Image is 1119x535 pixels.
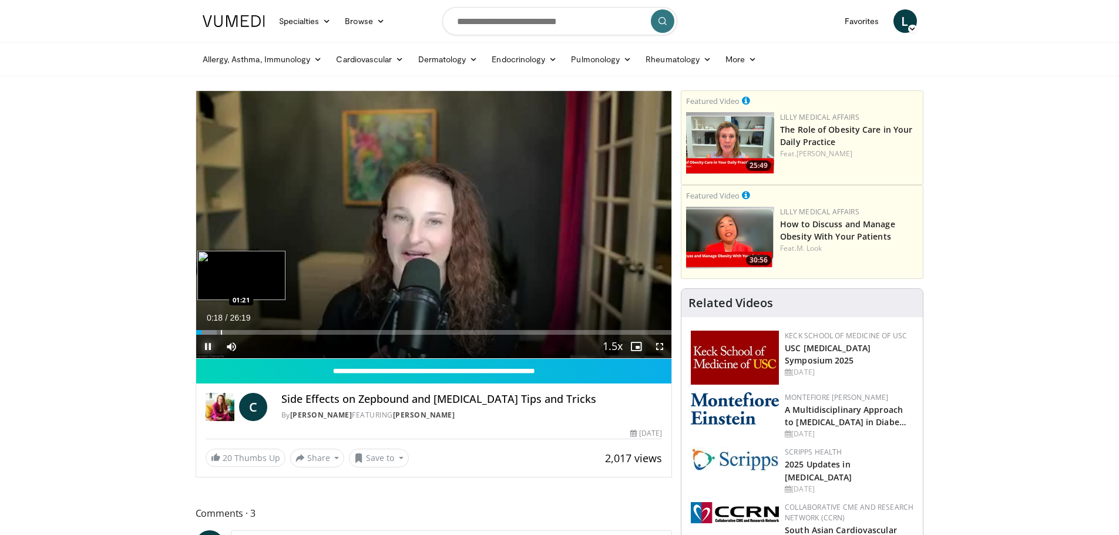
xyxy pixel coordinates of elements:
[203,15,265,27] img: VuMedi Logo
[686,190,740,201] small: Featured Video
[686,96,740,106] small: Featured Video
[230,313,250,322] span: 26:19
[197,251,285,300] img: image.jpeg
[797,149,852,159] a: [PERSON_NAME]
[196,330,672,335] div: Progress Bar
[639,48,718,71] a: Rheumatology
[686,112,774,174] img: e1208b6b-349f-4914-9dd7-f97803bdbf1d.png.150x105_q85_crop-smart_upscale.png
[893,9,917,33] a: L
[785,367,913,378] div: [DATE]
[290,449,345,467] button: Share
[785,342,871,366] a: USC [MEDICAL_DATA] Symposium 2025
[281,393,662,406] h4: Side Effects on Zepbound and [MEDICAL_DATA] Tips and Tricks
[691,502,779,523] img: a04ee3ba-8487-4636-b0fb-5e8d268f3737.png.150x105_q85_autocrop_double_scale_upscale_version-0.2.png
[718,48,764,71] a: More
[780,207,859,217] a: Lilly Medical Affairs
[785,429,913,439] div: [DATE]
[393,410,455,420] a: [PERSON_NAME]
[239,393,267,421] a: C
[290,410,352,420] a: [PERSON_NAME]
[206,393,234,421] img: Dr. Carolynn Francavilla
[442,7,677,35] input: Search topics, interventions
[797,243,822,253] a: M. Look
[691,331,779,385] img: 7b941f1f-d101-407a-8bfa-07bd47db01ba.png.150x105_q85_autocrop_double_scale_upscale_version-0.2.jpg
[691,447,779,471] img: c9f2b0b7-b02a-4276-a72a-b0cbb4230bc1.jpg.150x105_q85_autocrop_double_scale_upscale_version-0.2.jpg
[564,48,639,71] a: Pulmonology
[624,335,648,358] button: Enable picture-in-picture mode
[746,255,771,265] span: 30:56
[785,502,913,523] a: Collaborative CME and Research Network (CCRN)
[686,207,774,268] img: c98a6a29-1ea0-4bd5-8cf5-4d1e188984a7.png.150x105_q85_crop-smart_upscale.png
[780,112,859,122] a: Lilly Medical Affairs
[226,313,228,322] span: /
[785,331,907,341] a: Keck School of Medicine of USC
[785,484,913,494] div: [DATE]
[838,9,886,33] a: Favorites
[780,243,918,254] div: Feat.
[648,335,671,358] button: Fullscreen
[601,335,624,358] button: Playback Rate
[220,335,243,358] button: Mute
[329,48,411,71] a: Cardiovascular
[780,124,912,147] a: The Role of Obesity Care in Your Daily Practice
[196,506,673,521] span: Comments 3
[206,449,285,467] a: 20 Thumbs Up
[196,335,220,358] button: Pause
[785,392,888,402] a: Montefiore [PERSON_NAME]
[630,428,662,439] div: [DATE]
[281,410,662,420] div: By FEATURING
[485,48,564,71] a: Endocrinology
[785,459,852,482] a: 2025 Updates in [MEDICAL_DATA]
[780,149,918,159] div: Feat.
[785,447,842,457] a: Scripps Health
[785,404,906,428] a: A Multidisciplinary Approach to [MEDICAL_DATA] in Diabe…
[691,392,779,425] img: b0142b4c-93a1-4b58-8f91-5265c282693c.png.150x105_q85_autocrop_double_scale_upscale_version-0.2.png
[223,452,232,463] span: 20
[411,48,485,71] a: Dermatology
[349,449,409,467] button: Save to
[686,207,774,268] a: 30:56
[196,91,672,359] video-js: Video Player
[780,218,895,242] a: How to Discuss and Manage Obesity With Your Patients
[272,9,338,33] a: Specialties
[686,112,774,174] a: 25:49
[207,313,223,322] span: 0:18
[746,160,771,171] span: 25:49
[338,9,392,33] a: Browse
[688,296,773,310] h4: Related Videos
[605,451,662,465] span: 2,017 views
[196,48,330,71] a: Allergy, Asthma, Immunology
